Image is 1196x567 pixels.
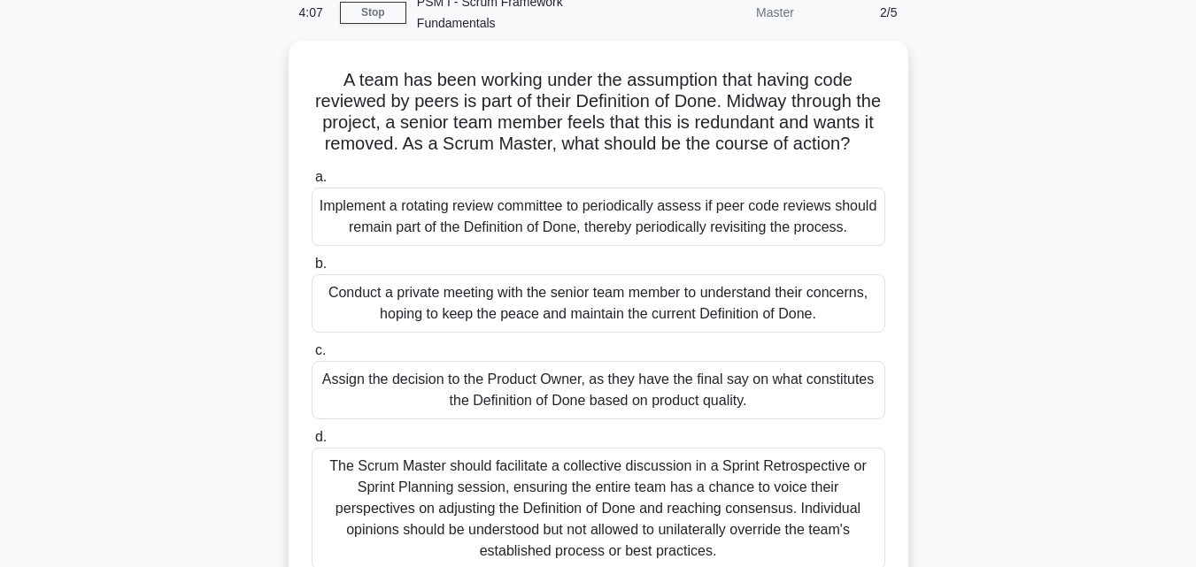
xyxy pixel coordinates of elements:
[312,361,885,419] div: Assign the decision to the Product Owner, as they have the final say on what constitutes the Defi...
[312,274,885,333] div: Conduct a private meeting with the senior team member to understand their concerns, hoping to kee...
[315,256,327,271] span: b.
[315,342,326,357] span: c.
[312,188,885,246] div: Implement a rotating review committee to periodically assess if peer code reviews should remain p...
[310,69,887,156] h5: A team has been working under the assumption that having code reviewed by peers is part of their ...
[315,169,327,184] span: a.
[340,2,406,24] a: Stop
[315,429,327,444] span: d.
